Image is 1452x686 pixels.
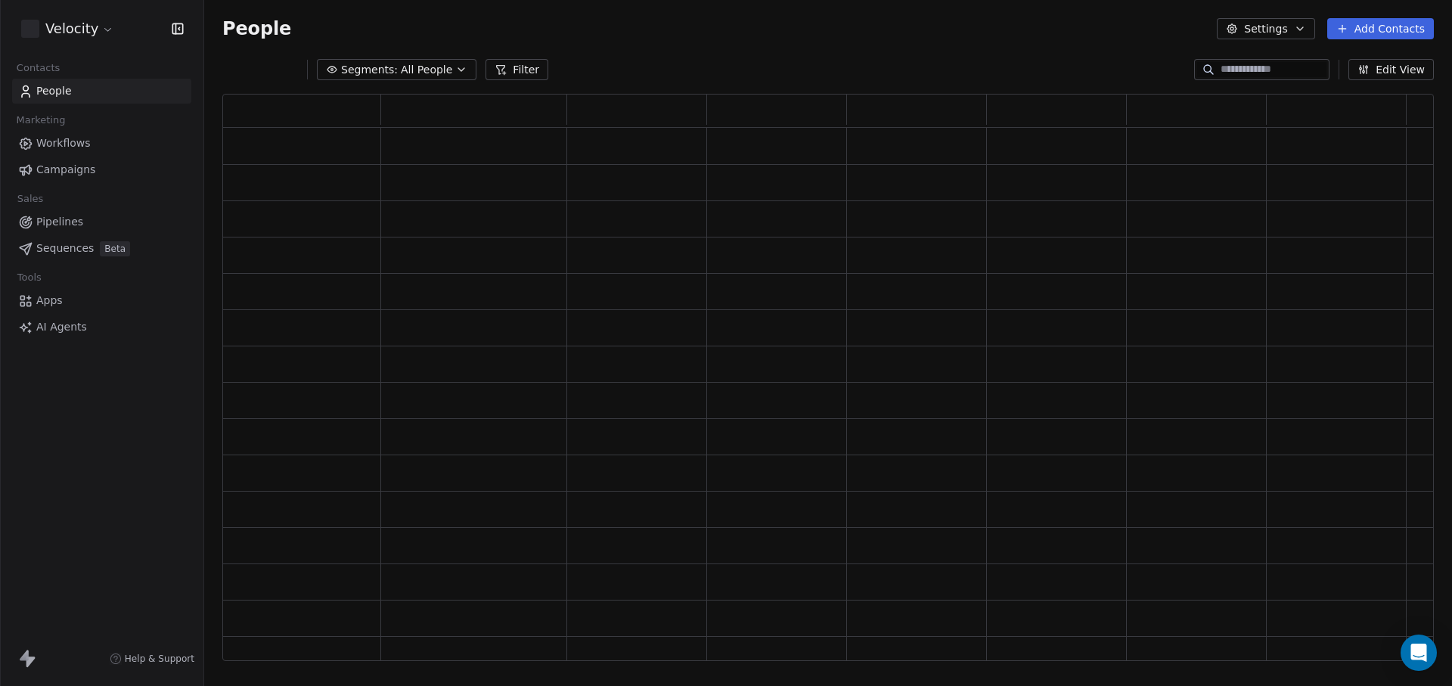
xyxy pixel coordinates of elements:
span: People [222,17,291,40]
a: SequencesBeta [12,236,191,261]
span: Marketing [10,109,72,132]
span: Apps [36,293,63,309]
button: Edit View [1348,59,1434,80]
span: Velocity [45,19,98,39]
div: Open Intercom Messenger [1401,635,1437,671]
button: Settings [1217,18,1314,39]
button: Filter [486,59,548,80]
span: Sales [11,188,50,210]
span: AI Agents [36,319,87,335]
span: Beta [100,241,130,256]
span: Tools [11,266,48,289]
span: Segments: [341,62,398,78]
span: Campaigns [36,162,95,178]
a: Help & Support [110,653,194,665]
span: Sequences [36,241,94,256]
span: Workflows [36,135,91,151]
a: Pipelines [12,210,191,234]
span: Contacts [10,57,67,79]
span: People [36,83,72,99]
a: Apps [12,288,191,313]
a: Workflows [12,131,191,156]
button: Add Contacts [1327,18,1434,39]
button: Velocity [18,16,117,42]
span: Help & Support [125,653,194,665]
a: AI Agents [12,315,191,340]
a: Campaigns [12,157,191,182]
a: People [12,79,191,104]
span: Pipelines [36,214,83,230]
span: All People [401,62,452,78]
